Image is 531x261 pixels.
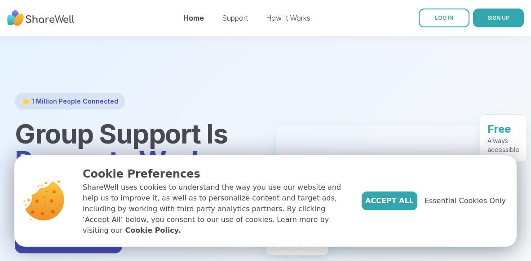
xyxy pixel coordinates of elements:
a: LOG IN [419,9,469,27]
a: Home [183,13,204,22]
button: Accept All [362,191,417,210]
a: Cookie Policy. [125,225,181,236]
a: How It Works [266,13,310,22]
div: Free [487,118,519,133]
span: Essential Cookies Only [425,196,506,206]
p: Cookie Preferences [83,166,347,182]
a: Support [222,13,248,22]
span: Proven to Work [15,144,206,177]
div: Always accessible [487,133,519,151]
span: Accept All [365,196,414,206]
button: SIGN UP [473,9,524,27]
p: ShareWell uses cookies to understand the way you use our website and help us to improve it, as we... [83,182,347,236]
div: 🌟 1 Million People Connected [15,93,125,109]
img: ShareWell Nav Logo [7,6,75,30]
span: SIGN UP [487,14,509,21]
h1: Group Support Is [15,120,255,174]
span: LOG IN [435,14,453,21]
